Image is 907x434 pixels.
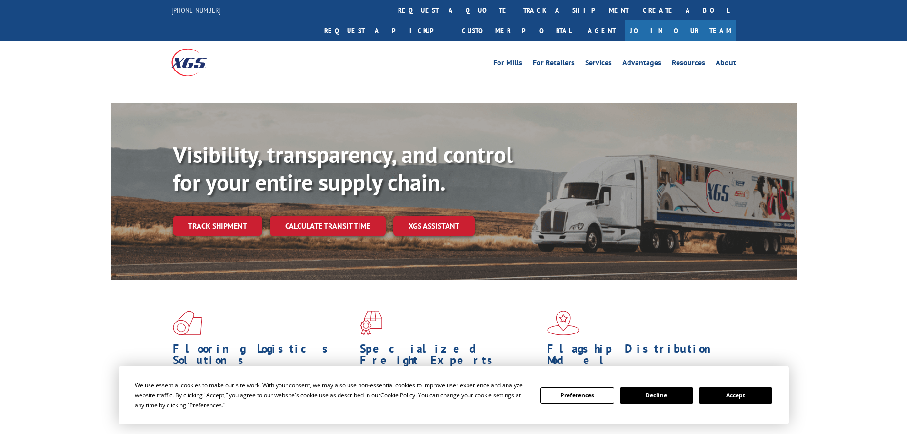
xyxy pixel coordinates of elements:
[171,5,221,15] a: [PHONE_NUMBER]
[189,401,222,409] span: Preferences
[317,20,455,41] a: Request a pickup
[380,391,415,399] span: Cookie Policy
[360,343,540,371] h1: Specialized Freight Experts
[455,20,578,41] a: Customer Portal
[699,387,772,404] button: Accept
[622,59,661,70] a: Advantages
[547,311,580,335] img: xgs-icon-flagship-distribution-model-red
[578,20,625,41] a: Agent
[672,59,705,70] a: Resources
[270,216,386,236] a: Calculate transit time
[585,59,612,70] a: Services
[716,59,736,70] a: About
[173,140,513,197] b: Visibility, transparency, and control for your entire supply chain.
[173,216,262,236] a: Track shipment
[119,366,789,424] div: Cookie Consent Prompt
[625,20,736,41] a: Join Our Team
[173,311,202,335] img: xgs-icon-total-supply-chain-intelligence-red
[360,311,382,335] img: xgs-icon-focused-on-flooring-red
[135,380,529,410] div: We use essential cookies to make our site work. With your consent, we may also use non-essential ...
[393,216,475,236] a: XGS ASSISTANT
[533,59,575,70] a: For Retailers
[540,387,614,404] button: Preferences
[620,387,693,404] button: Decline
[547,343,727,371] h1: Flagship Distribution Model
[173,343,353,371] h1: Flooring Logistics Solutions
[493,59,522,70] a: For Mills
